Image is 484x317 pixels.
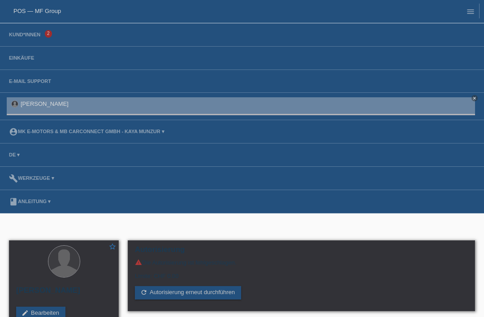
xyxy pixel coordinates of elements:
a: Einkäufe [4,55,39,61]
i: edit [22,309,29,317]
i: refresh [140,289,147,296]
a: close [471,95,478,101]
a: E-Mail Support [4,78,56,84]
a: buildWerkzeuge ▾ [4,175,59,181]
a: DE ▾ [4,152,24,157]
h2: [PERSON_NAME] [16,286,112,300]
div: Die Autorisierung ist fehlgeschlagen. [135,259,468,266]
a: star_border [108,243,117,252]
a: account_circleMK E-MOTORS & MB CarConnect GmbH - Kaya Munzur ▾ [4,129,169,134]
a: menu [462,9,480,14]
i: book [9,197,18,206]
div: Limite: CHF 0.00 [135,266,468,279]
i: menu [466,7,475,16]
a: Kund*innen [4,32,45,37]
a: bookAnleitung ▾ [4,199,55,204]
i: star_border [108,243,117,251]
i: warning [135,259,142,266]
a: refreshAutorisierung erneut durchführen [135,286,241,300]
i: account_circle [9,127,18,136]
span: 2 [45,30,52,38]
i: close [472,96,477,100]
a: [PERSON_NAME] [21,100,69,107]
i: build [9,174,18,183]
a: POS — MF Group [13,8,61,14]
h2: Autorisierung [135,245,468,259]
